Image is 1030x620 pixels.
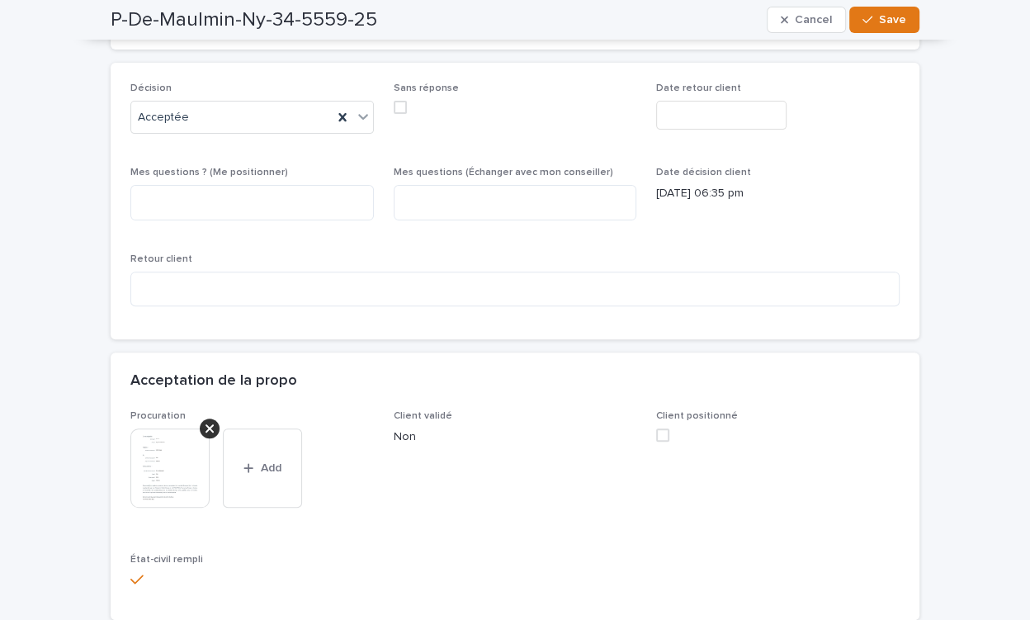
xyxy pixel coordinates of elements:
span: État-civil rempli [130,555,203,565]
span: Date décision client [656,168,751,177]
span: Acceptée [138,109,189,126]
span: Client validé [394,411,452,421]
button: Save [849,7,919,33]
span: Procuration [130,411,186,421]
span: Retour client [130,254,192,264]
span: Cancel [795,14,832,26]
span: Date retour client [656,83,741,93]
span: Add [261,462,281,474]
span: Save [879,14,906,26]
button: Cancel [767,7,846,33]
span: Mes questions (Échanger avec mon conseiller) [394,168,613,177]
h2: P-De-Maulmin-Ny-34-5559-25 [111,8,377,32]
p: Non [394,428,637,446]
span: Sans réponse [394,83,459,93]
span: Décision [130,83,172,93]
h2: Acceptation de la propo [130,372,297,390]
button: Add [223,428,302,508]
span: Client positionné [656,411,738,421]
p: [DATE] 06:35 pm [656,185,900,202]
span: Mes questions ? (Me positionner) [130,168,288,177]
